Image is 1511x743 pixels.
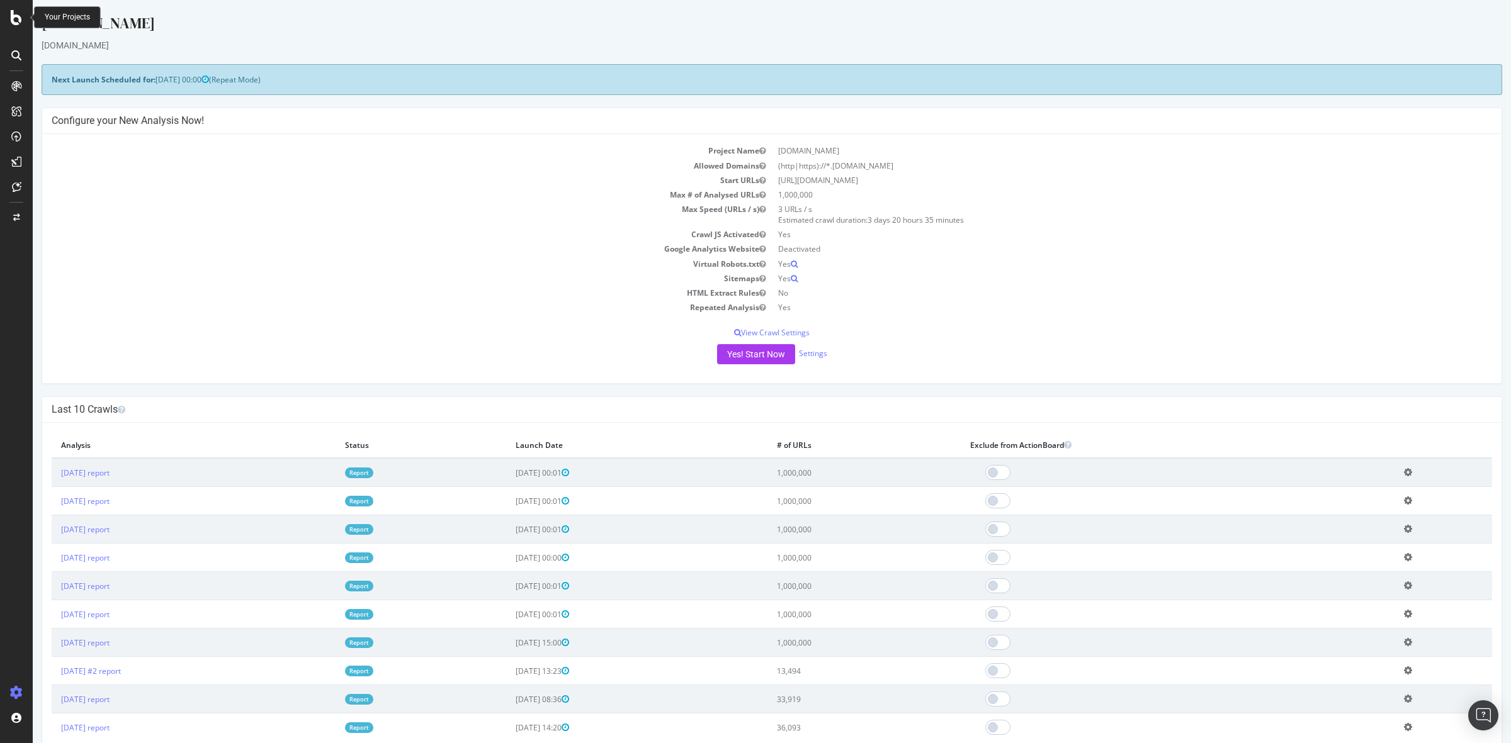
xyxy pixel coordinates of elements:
[9,39,1469,52] div: [DOMAIN_NAME]
[739,286,1459,300] td: No
[19,202,739,227] td: Max Speed (URLs / s)
[312,609,341,620] a: Report
[28,581,77,591] a: [DATE] report
[483,524,536,535] span: [DATE] 00:01
[19,187,739,202] td: Max # of Analysed URLs
[19,115,1459,127] h4: Configure your New Analysis Now!
[19,173,739,187] td: Start URLs
[28,467,77,478] a: [DATE] report
[28,666,88,676] a: [DATE] #2 report
[735,487,928,515] td: 1,000,000
[19,159,739,173] td: Allowed Domains
[483,496,536,506] span: [DATE] 00:01
[735,544,928,572] td: 1,000,000
[928,432,1362,458] th: Exclude from ActionBoard
[483,722,536,733] span: [DATE] 14:20
[735,600,928,628] td: 1,000,000
[739,202,1459,227] td: 3 URLs / s Estimated crawl duration:
[19,327,1459,338] p: View Crawl Settings
[766,348,795,359] a: Settings
[483,637,536,648] span: [DATE] 15:00
[312,467,341,478] a: Report
[9,64,1469,95] div: (Repeat Mode)
[312,552,341,563] a: Report
[19,143,739,158] td: Project Name
[473,432,735,458] th: Launch Date
[19,271,739,286] td: Sitemaps
[312,524,341,535] a: Report
[19,227,739,242] td: Crawl JS Activated
[483,609,536,620] span: [DATE] 00:01
[739,159,1459,173] td: (http|https)://*.[DOMAIN_NAME]
[735,657,928,685] td: 13,494
[483,666,536,676] span: [DATE] 13:23
[312,666,341,676] a: Report
[28,609,77,620] a: [DATE] report
[739,242,1459,256] td: Deactivated
[739,227,1459,242] td: Yes
[312,637,341,648] a: Report
[835,215,931,225] span: 3 days 20 hours 35 minutes
[739,271,1459,286] td: Yes
[1468,700,1498,730] div: Open Intercom Messenger
[19,286,739,300] td: HTML Extract Rules
[483,694,536,705] span: [DATE] 08:36
[739,300,1459,315] td: Yes
[28,552,77,563] a: [DATE] report
[735,432,928,458] th: # of URLs
[19,242,739,256] td: Google Analytics Website
[739,187,1459,202] td: 1,000,000
[739,173,1459,187] td: [URL][DOMAIN_NAME]
[684,344,762,364] button: Yes! Start Now
[739,143,1459,158] td: [DOMAIN_NAME]
[19,257,739,271] td: Virtual Robots.txt
[735,685,928,713] td: 33,919
[739,257,1459,271] td: Yes
[735,572,928,600] td: 1,000,000
[312,694,341,705] a: Report
[19,74,123,85] strong: Next Launch Scheduled for:
[312,722,341,733] a: Report
[9,13,1469,39] div: [DOMAIN_NAME]
[483,552,536,563] span: [DATE] 00:00
[735,515,928,544] td: 1,000,000
[28,722,77,733] a: [DATE] report
[312,581,341,591] a: Report
[28,524,77,535] a: [DATE] report
[483,467,536,478] span: [DATE] 00:01
[735,713,928,742] td: 36,093
[45,12,90,23] div: Your Projects
[735,628,928,657] td: 1,000,000
[19,432,303,458] th: Analysis
[19,300,739,315] td: Repeated Analysis
[28,637,77,648] a: [DATE] report
[28,496,77,506] a: [DATE] report
[483,581,536,591] span: [DATE] 00:01
[735,458,928,487] td: 1,000,000
[123,74,176,85] span: [DATE] 00:00
[312,496,341,506] a: Report
[303,432,473,458] th: Status
[19,403,1459,416] h4: Last 10 Crawls
[28,694,77,705] a: [DATE] report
